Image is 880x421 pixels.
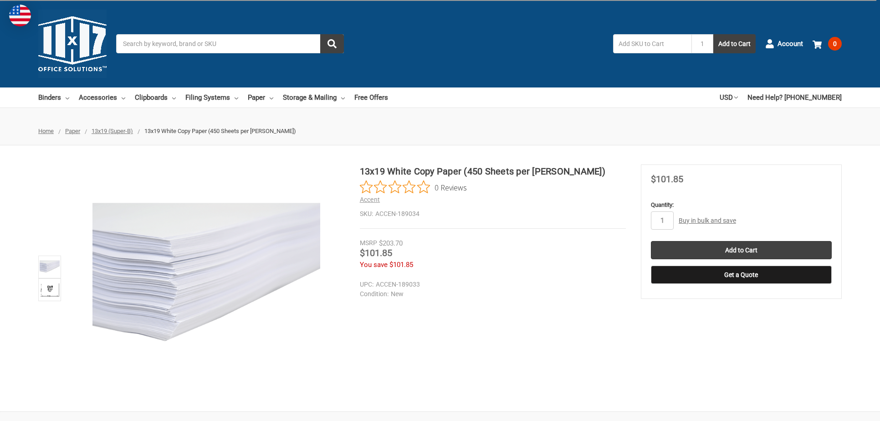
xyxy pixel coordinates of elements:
img: 13x19 White Copy Paper (450 Sheets per Ream) [92,164,320,392]
dd: New [360,289,622,299]
a: Buy in bulk and save [679,217,736,224]
a: Free Offers [354,87,388,108]
button: Rated 0 out of 5 stars from 0 reviews. Jump to reviews. [360,180,467,194]
a: Paper [248,87,273,108]
input: Add SKU to Cart [613,34,691,53]
a: 0 [813,32,842,56]
a: Home [38,128,54,134]
dt: UPC: [360,280,373,289]
a: Filing Systems [185,87,238,108]
span: $101.85 [389,261,413,269]
span: 0 [828,37,842,51]
span: $203.70 [379,239,403,247]
a: Binders [38,87,69,108]
a: Paper [65,128,80,134]
input: Search by keyword, brand or SKU [116,34,344,53]
span: $101.85 [360,247,392,258]
div: MSRP [360,238,377,248]
dd: ACCEN-189033 [360,280,622,289]
span: 13x19 White Copy Paper (450 Sheets per [PERSON_NAME]) [144,128,296,134]
iframe: Google Customer Reviews [805,396,880,421]
a: Account [765,32,803,56]
a: Accent [360,196,380,203]
dt: SKU: [360,209,373,219]
a: 13x19 (Super-B) [92,128,133,134]
a: USD [720,87,738,108]
input: Add to Cart [651,241,832,259]
button: Get a Quote [651,266,832,284]
span: Account [778,39,803,49]
span: You save [360,261,388,269]
a: Clipboards [135,87,176,108]
dd: ACCEN-189034 [360,209,626,219]
img: duty and tax information for United States [9,5,31,26]
img: 13x19 White Copy Paper (450 Sheets per Ream) [40,257,60,277]
label: Quantity: [651,200,832,210]
a: Accessories [79,87,125,108]
span: 0 Reviews [435,180,467,194]
img: 11x17.com [38,10,107,78]
a: Need Help? [PHONE_NUMBER] [747,87,842,108]
button: Add to Cart [713,34,756,53]
a: Storage & Mailing [283,87,345,108]
h1: 13x19 White Copy Paper (450 Sheets per [PERSON_NAME]) [360,164,626,178]
span: $101.85 [651,174,683,185]
dt: Condition: [360,289,389,299]
img: 13x19 White Copy Paper (450 Sheets per Ream) [40,280,60,300]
